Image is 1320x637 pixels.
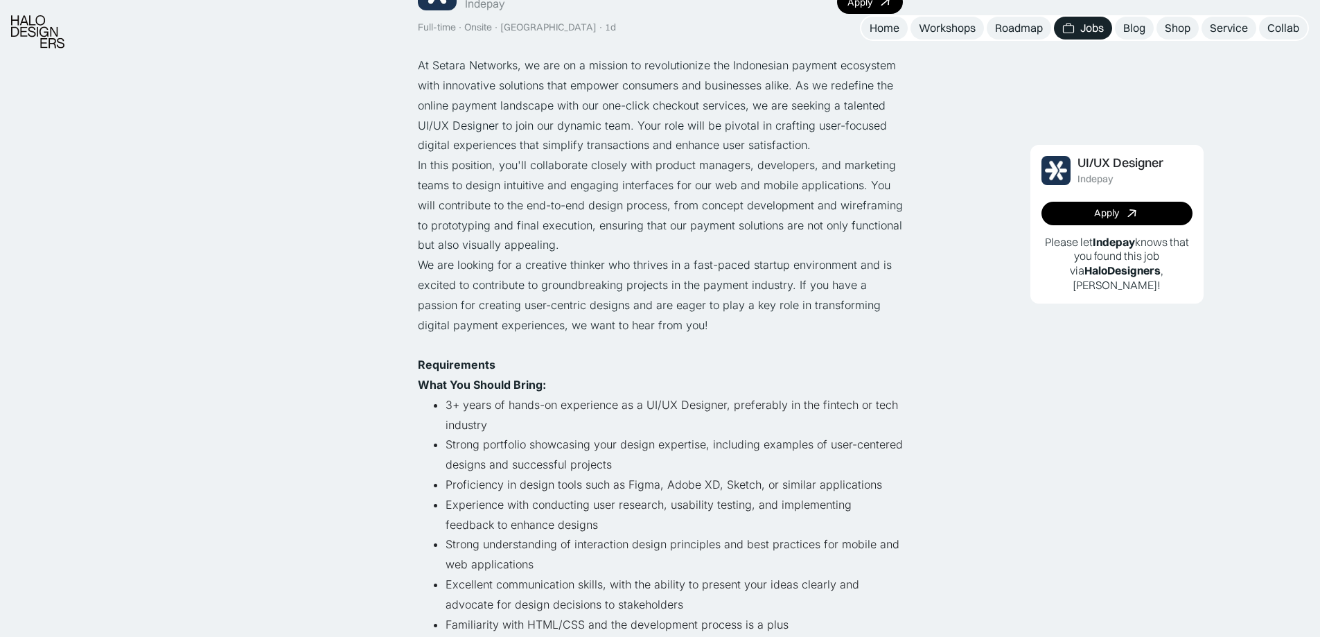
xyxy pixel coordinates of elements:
[446,615,903,635] li: Familiarity with HTML/CSS and the development process is a plus
[1202,17,1256,40] a: Service
[446,475,903,495] li: Proficiency in design tools such as Figma, Adobe XD, Sketch, or similar applications
[418,155,903,255] p: In this position, you'll collaborate closely with product managers, developers, and marketing tea...
[418,255,903,335] p: We are looking for a creative thinker who thrives in a fast-paced startup environment and is exci...
[418,358,546,392] strong: Requirements What You Should Bring:
[1123,21,1145,35] div: Blog
[1084,263,1161,277] b: HaloDesigners
[1259,17,1308,40] a: Collab
[1165,21,1190,35] div: Shop
[1210,21,1248,35] div: Service
[1115,17,1154,40] a: Blog
[464,21,492,33] div: Onsite
[446,395,903,435] li: 3+ years of hands-on experience as a UI/UX Designer, preferably in the fintech or tech industry
[446,534,903,575] li: Strong understanding of interaction design principles and best practices for mobile and web appli...
[598,21,604,33] div: ·
[987,17,1051,40] a: Roadmap
[1080,21,1104,35] div: Jobs
[1156,17,1199,40] a: Shop
[1267,21,1299,35] div: Collab
[418,55,903,155] p: At Setara Networks, we are on a mission to revolutionize the Indonesian payment ecosystem with in...
[1094,207,1119,219] div: Apply
[500,21,597,33] div: [GEOGRAPHIC_DATA]
[493,21,499,33] div: ·
[910,17,984,40] a: Workshops
[418,335,903,355] p: ‍
[1041,235,1193,293] p: Please let knows that you found this job via , [PERSON_NAME]!
[870,21,899,35] div: Home
[1041,156,1071,185] img: Job Image
[446,435,903,475] li: Strong portfolio showcasing your design expertise, including examples of user-centered designs an...
[457,21,463,33] div: ·
[418,21,456,33] div: Full-time
[605,21,616,33] div: 1d
[446,575,903,615] li: Excellent communication skills, with the ability to present your ideas clearly and advocate for d...
[861,17,908,40] a: Home
[446,495,903,535] li: Experience with conducting user research, usability testing, and implementing feedback to enhance...
[1054,17,1112,40] a: Jobs
[1093,235,1135,249] b: Indepay
[418,355,903,395] p: ‍
[1041,202,1193,225] a: Apply
[919,21,976,35] div: Workshops
[1077,156,1163,171] div: UI/UX Designer
[1077,173,1114,185] div: Indepay
[995,21,1043,35] div: Roadmap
